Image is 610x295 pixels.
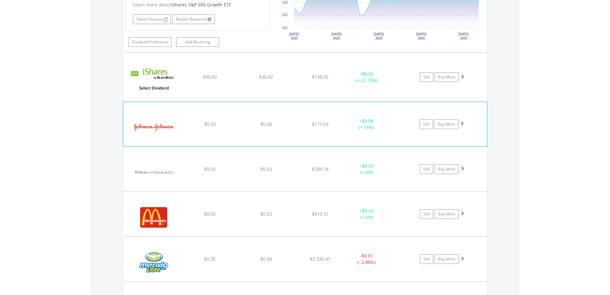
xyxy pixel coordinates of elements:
div: + (+ 22.73%) [343,71,391,83]
span: Ishares S&P 500 Growth ETF [171,2,231,8]
a: Add Recurring [176,37,219,47]
text: [DATE] 2025 [331,32,342,40]
text: [DATE] 2025 [374,32,384,40]
span: $0.03 [362,163,374,169]
a: Buy More [435,254,459,264]
a: Sell [420,164,433,174]
span: $0.58 [260,121,272,127]
text: 112 [282,13,288,17]
span: $0.35 [204,256,216,262]
a: Dividend Preference [128,37,172,47]
div: + (+ 6%) [343,208,391,221]
span: $310.31 [312,211,329,217]
span: $0.08 [362,118,373,124]
a: Buy More [435,72,459,82]
span: $289.74 [312,166,329,172]
img: EQU.US.JPM.png [126,155,181,190]
text: 113 [282,1,288,4]
a: Buy More [435,164,459,174]
a: Yahoo Finance [133,14,171,24]
span: $0.01 [362,253,373,259]
span: $0.34 [260,256,272,262]
span: $0.50 [204,211,216,217]
span: $0.53 [260,166,272,172]
span: $138.92 [312,74,329,80]
img: EQU.US.DVY.png [126,61,181,100]
img: EQU.US.MCD.png [126,200,181,235]
div: - (- 2.86%) [343,253,391,265]
text: [DATE] 2025 [416,32,427,40]
span: $0.50 [204,166,216,172]
a: Sell [420,209,433,219]
text: 111 [282,26,288,30]
span: $2 335.47 [310,256,330,262]
text: [DATE] 2025 [289,32,299,40]
img: EQU.US.JNJ.png [126,110,182,145]
div: + (+ 16%) [342,118,390,131]
a: Sell [420,254,433,264]
span: $0.53 [260,211,272,217]
span: $0.03 [362,208,374,214]
div: Learn more about [133,2,263,8]
a: Sell [420,72,433,82]
a: Buy More [434,119,459,129]
a: Sell [419,119,433,129]
span: $0.50 [204,121,216,127]
a: Market Research [172,14,215,24]
span: $30.00 [203,74,217,80]
div: + (+ 6%) [343,163,391,176]
text: [DATE] 2025 [459,32,469,40]
img: EQU.US.MELI.png [126,245,181,280]
span: $6.82 [362,71,374,77]
span: $36.82 [259,74,273,80]
a: Buy More [435,209,459,219]
span: $177.63 [312,121,329,127]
